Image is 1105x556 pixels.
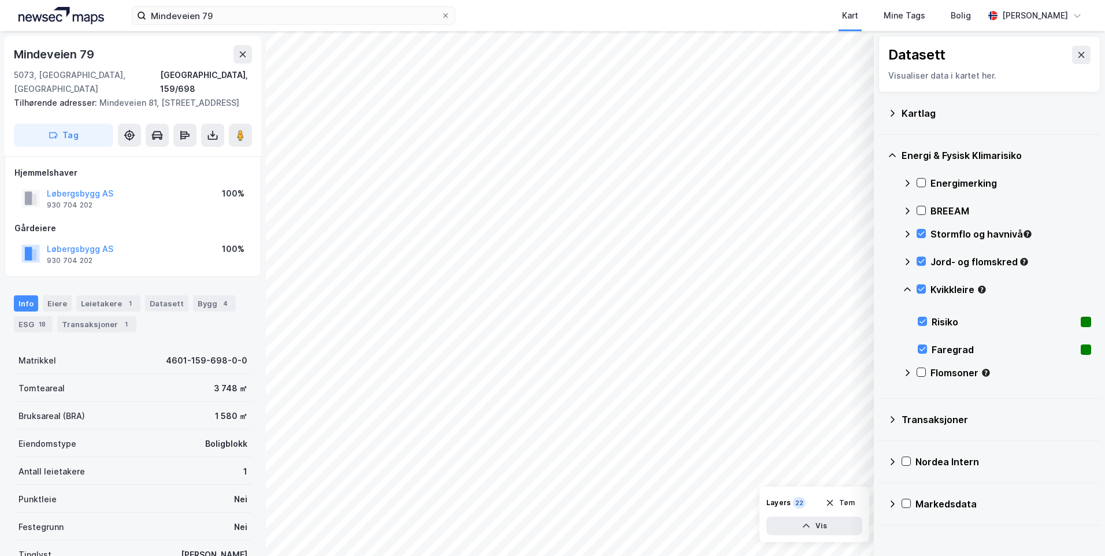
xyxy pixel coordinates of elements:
div: Hjemmelshaver [14,166,251,180]
div: Faregrad [932,343,1076,357]
div: Boligblokk [205,437,247,451]
div: Mindeveien 81, [STREET_ADDRESS] [14,96,243,110]
div: Datasett [888,46,945,64]
div: Eiere [43,295,72,312]
div: Eiendomstype [18,437,76,451]
div: 22 [793,497,806,509]
div: Nordea Intern [915,455,1091,469]
div: Transaksjoner [902,413,1091,427]
div: Markedsdata [915,497,1091,511]
div: Matrikkel [18,354,56,368]
div: Tomteareal [18,381,65,395]
div: Festegrunn [18,520,64,534]
div: Flomsoner [930,366,1091,380]
div: Punktleie [18,492,57,506]
div: 1 [243,465,247,479]
div: 1 [124,298,136,309]
button: Tøm [818,494,862,512]
div: 4 [220,298,231,309]
input: Søk på adresse, matrikkel, gårdeiere, leietakere eller personer [146,7,441,24]
div: Layers [766,498,791,507]
div: Kart [842,9,858,23]
button: Vis [766,517,862,535]
div: Nei [234,492,247,506]
span: Tilhørende adresser: [14,98,99,108]
div: Gårdeiere [14,221,251,235]
div: Kvikkleire [930,283,1091,296]
div: Bolig [951,9,971,23]
div: Mine Tags [884,9,925,23]
div: Mindeveien 79 [14,45,96,64]
div: 5073, [GEOGRAPHIC_DATA], [GEOGRAPHIC_DATA] [14,68,160,96]
div: Tooltip anchor [981,368,991,378]
div: Nei [234,520,247,534]
div: Bygg [193,295,236,312]
div: 100% [222,187,244,201]
div: Antall leietakere [18,465,85,479]
div: Visualiser data i kartet her. [888,69,1091,83]
div: Tooltip anchor [977,284,987,295]
div: 18 [36,318,48,330]
div: Risiko [932,315,1076,329]
div: Kartlag [902,106,1091,120]
iframe: Chat Widget [1047,501,1105,556]
div: [PERSON_NAME] [1002,9,1068,23]
div: 4601-159-698-0-0 [166,354,247,368]
div: 1 [120,318,132,330]
div: 100% [222,242,244,256]
div: 930 704 202 [47,201,92,210]
div: Tooltip anchor [1022,229,1033,239]
div: Transaksjoner [57,316,136,332]
div: Tooltip anchor [1019,257,1029,267]
div: Jord- og flomskred [930,255,1091,269]
div: Datasett [145,295,188,312]
div: BREEAM [930,204,1091,218]
div: [GEOGRAPHIC_DATA], 159/698 [160,68,252,96]
div: Energi & Fysisk Klimarisiko [902,149,1091,162]
div: Info [14,295,38,312]
div: 1 580 ㎡ [215,409,247,423]
button: Tag [14,124,113,147]
div: Bruksareal (BRA) [18,409,85,423]
div: 930 704 202 [47,256,92,265]
div: Leietakere [76,295,140,312]
img: logo.a4113a55bc3d86da70a041830d287a7e.svg [18,7,104,24]
div: Stormflo og havnivå [930,227,1091,241]
div: ESG [14,316,53,332]
div: 3 748 ㎡ [214,381,247,395]
div: Energimerking [930,176,1091,190]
